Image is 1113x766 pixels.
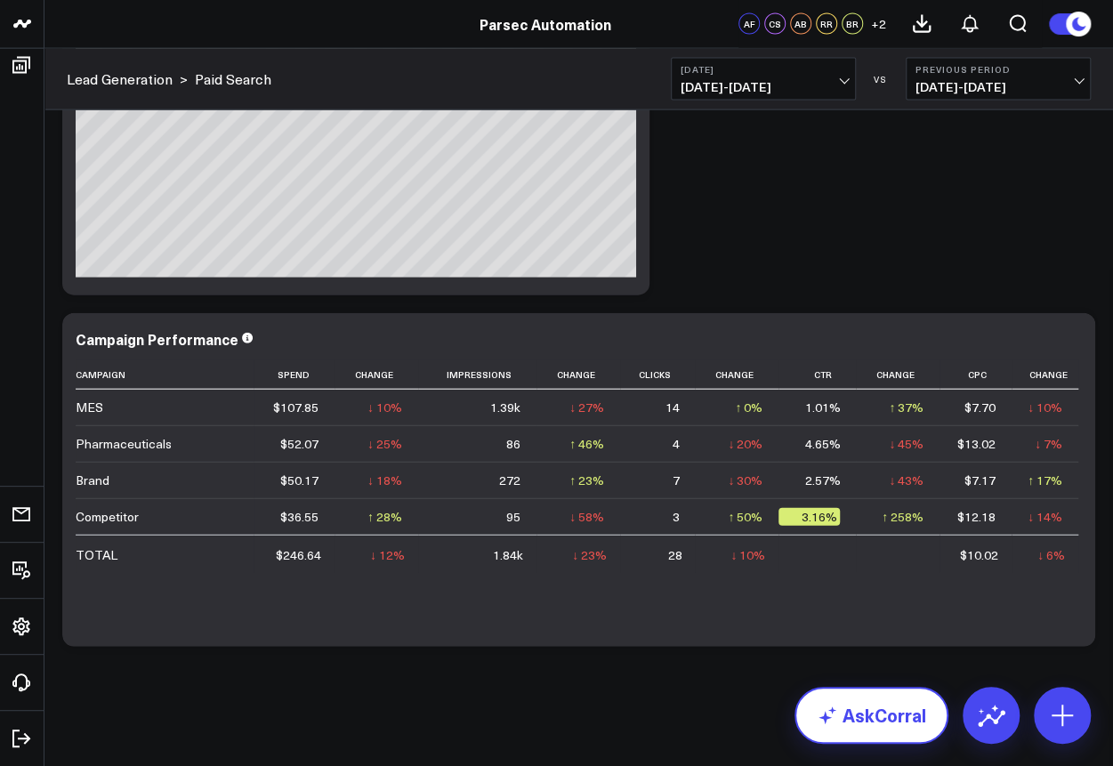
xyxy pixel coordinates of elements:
[728,472,762,489] div: ↓ 30%
[493,546,523,564] div: 1.84k
[280,435,319,453] div: $52.07
[871,18,886,30] span: + 2
[280,508,319,526] div: $36.55
[480,14,611,34] a: Parsec Automation
[569,435,604,453] div: ↑ 46%
[764,13,786,35] div: CS
[778,360,856,390] th: Ctr
[367,508,402,526] div: ↑ 28%
[254,360,335,390] th: Spend
[499,472,520,489] div: 272
[76,435,172,453] div: Pharmaceuticals
[569,399,604,416] div: ↓ 27%
[728,435,762,453] div: ↓ 20%
[76,329,238,349] div: Campaign Performance
[76,399,103,416] div: MES
[76,472,109,489] div: Brand
[738,13,760,35] div: AF
[964,399,996,416] div: $7.70
[842,13,863,35] div: BR
[1028,472,1062,489] div: ↑ 17%
[940,360,1012,390] th: Cpc
[1012,360,1078,390] th: Change
[367,435,402,453] div: ↓ 25%
[506,435,520,453] div: 86
[804,472,840,489] div: 2.57%
[672,472,679,489] div: 7
[906,58,1091,101] button: Previous Period[DATE]-[DATE]
[794,687,948,744] a: AskCorral
[367,472,402,489] div: ↓ 18%
[915,80,1081,94] span: [DATE] - [DATE]
[856,360,940,390] th: Change
[418,360,536,390] th: Impressions
[536,360,620,390] th: Change
[1028,399,1062,416] div: ↓ 10%
[778,508,840,526] div: 3.16%
[1028,508,1062,526] div: ↓ 14%
[76,360,254,390] th: Campaign
[681,64,846,75] b: [DATE]
[867,13,889,35] button: +2
[889,435,923,453] div: ↓ 45%
[76,546,117,564] div: TOTAL
[67,69,173,89] a: Lead Generation
[735,399,762,416] div: ↑ 0%
[957,435,996,453] div: $13.02
[790,13,811,35] div: AB
[276,546,321,564] div: $246.64
[804,399,840,416] div: 1.01%
[915,64,1081,75] b: Previous Period
[889,399,923,416] div: ↑ 37%
[370,546,405,564] div: ↓ 12%
[195,69,271,89] a: Paid Search
[335,360,418,390] th: Change
[1035,435,1062,453] div: ↓ 7%
[889,472,923,489] div: ↓ 43%
[728,508,762,526] div: ↑ 50%
[67,69,188,89] div: >
[672,508,679,526] div: 3
[569,508,604,526] div: ↓ 58%
[964,472,996,489] div: $7.17
[367,399,402,416] div: ↓ 10%
[620,360,696,390] th: Clicks
[671,58,856,101] button: [DATE][DATE]-[DATE]
[816,13,837,35] div: RR
[695,360,778,390] th: Change
[730,546,765,564] div: ↓ 10%
[957,508,996,526] div: $12.18
[506,508,520,526] div: 95
[572,546,607,564] div: ↓ 23%
[865,74,897,85] div: VS
[1037,546,1065,564] div: ↓ 6%
[804,435,840,453] div: 4.65%
[960,546,998,564] div: $10.02
[569,472,604,489] div: ↑ 23%
[672,435,679,453] div: 4
[280,472,319,489] div: $50.17
[681,80,846,94] span: [DATE] - [DATE]
[665,399,679,416] div: 14
[667,546,682,564] div: 28
[76,508,139,526] div: Competitor
[882,508,923,526] div: ↑ 258%
[273,399,319,416] div: $107.85
[490,399,520,416] div: 1.39k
